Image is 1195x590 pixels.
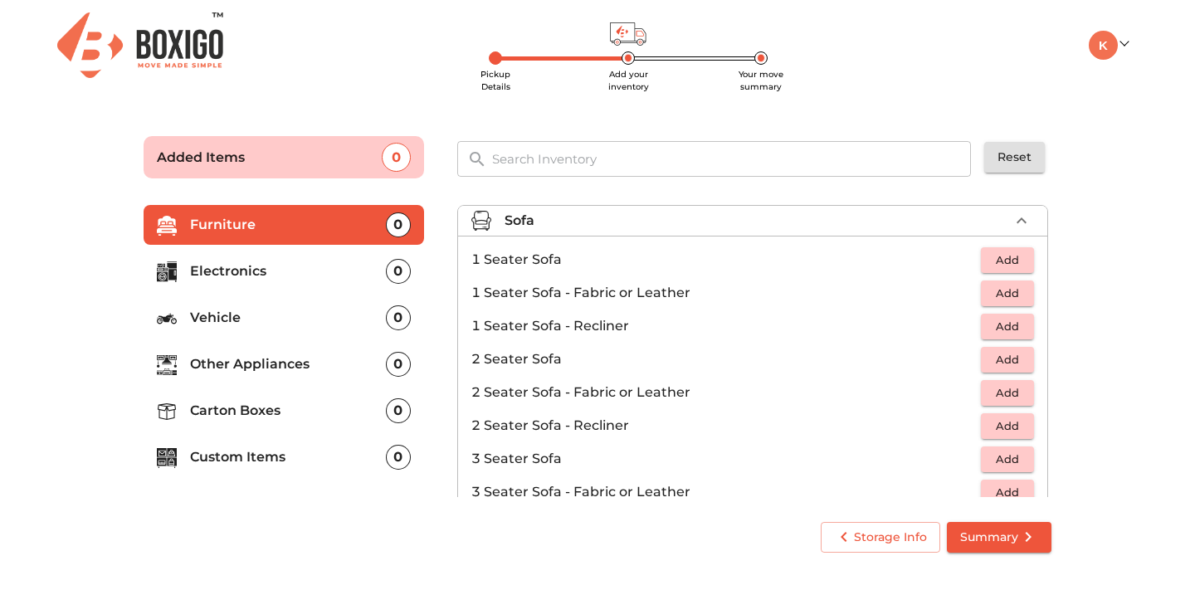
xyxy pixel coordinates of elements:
p: This extension isn’t supported on this page yet. We’re working to expand compatibility to more si... [20,89,287,198]
p: 3 Seater Sofa - Fabric or Leather [471,482,981,502]
p: 3 Seater Sofa [471,449,981,469]
div: 0 [386,352,411,377]
div: 0 [386,398,411,423]
div: 0 [386,259,411,284]
input: Search Inventory [482,141,983,177]
button: Add [981,347,1034,373]
button: Reset [984,142,1045,173]
div: 0 [386,445,411,470]
span: Add [989,284,1026,303]
button: Add [981,413,1034,439]
span: Storage Info [834,527,927,548]
p: Added Items [157,148,382,168]
button: Storage Info [821,522,940,553]
p: Vehicle [190,308,386,328]
button: Add [981,380,1034,406]
span: Add [989,350,1026,369]
p: Electronics [190,261,386,281]
span: Add your inventory [608,69,649,92]
p: Carton Boxes [190,401,386,421]
p: 1 Seater Sofa - Fabric or Leather [471,283,981,303]
button: Add [981,280,1034,306]
span: Reset [997,147,1032,168]
span: Pickup Details [480,69,510,92]
span: Add [989,417,1026,436]
span: Add [989,483,1026,502]
p: 1 Seater Sofa [471,250,981,270]
span: Add [989,383,1026,402]
span: Add [989,450,1026,469]
p: ELEVATE Extension [20,26,125,43]
p: Custom Items [190,447,386,467]
img: Boxigo [57,12,223,78]
div: 0 [382,143,411,172]
span: Beta [140,27,177,41]
span: Add [989,251,1026,270]
p: Sofa [505,211,534,231]
p: 2 Seater Sofa - Fabric or Leather [471,383,981,402]
button: Add [981,446,1034,472]
button: Summary [947,522,1051,553]
button: Add [981,247,1034,273]
div: 0 [386,212,411,237]
span: Summary [960,527,1038,548]
button: Add [981,480,1034,505]
p: 2 Seater Sofa - Recliner [471,416,981,436]
p: 1 Seater Sofa - Recliner [471,316,981,336]
img: sofa [471,211,491,231]
div: 0 [386,305,411,330]
p: 2 Seater Sofa [471,349,981,369]
button: Add [981,314,1034,339]
p: Other Appliances [190,354,386,374]
span: Your move summary [739,69,783,92]
span: Add [989,317,1026,336]
p: Furniture [190,215,386,235]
